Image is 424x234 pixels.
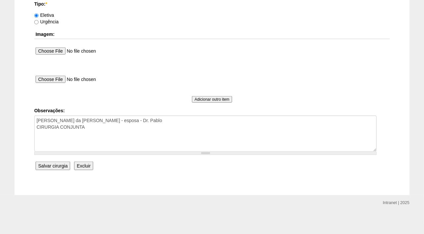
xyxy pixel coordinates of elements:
div: Intranet | 2025 [383,199,410,206]
input: Eletiva [34,13,39,18]
th: Imagem: [34,30,390,39]
label: Eletiva [34,13,54,18]
input: Urgência [34,20,39,24]
label: Tipo: [34,1,390,7]
label: Urgência [34,19,59,24]
input: Adicionar outro item [192,96,232,103]
span: Este campo é obrigatório. [45,1,47,7]
textarea: [PERSON_NAME] da [PERSON_NAME] - esposa - Dr. [PERSON_NAME] [34,116,377,152]
label: Observações: [34,107,390,114]
input: Salvar cirurgia [36,162,70,170]
input: Excluir [74,162,93,170]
